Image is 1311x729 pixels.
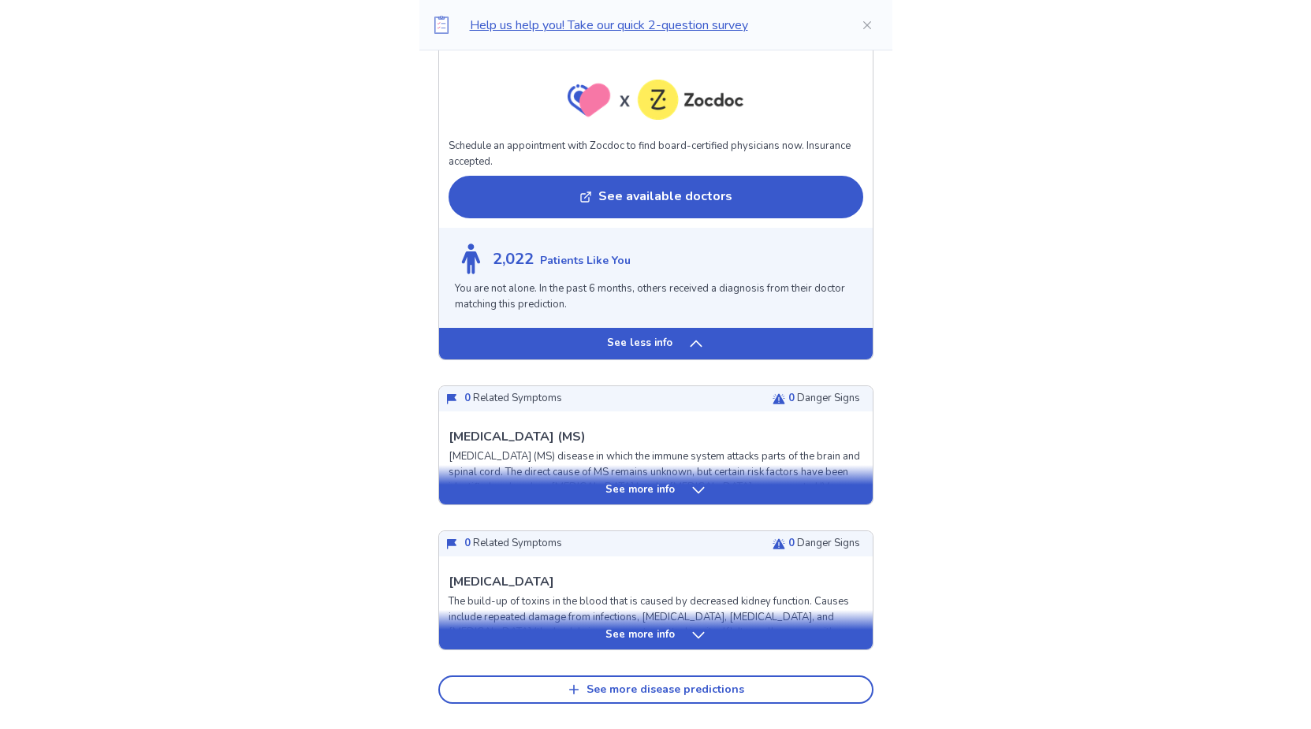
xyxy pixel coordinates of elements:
p: 2,022 [493,247,534,271]
p: See more info [605,627,675,643]
p: Related Symptoms [464,391,562,407]
p: Related Symptoms [464,536,562,552]
p: [MEDICAL_DATA] (MS) disease in which the immune system attacks parts of the brain and spinal cord... [449,449,863,572]
p: Patients Like You [540,252,631,269]
p: See more info [605,482,675,498]
span: 0 [464,536,471,550]
p: Danger Signs [788,391,860,407]
span: 0 [788,391,795,405]
img: zocdoc [568,80,744,120]
p: [MEDICAL_DATA] (MS) [449,427,586,446]
p: The build-up of toxins in the blood that is caused by decreased kidney function. Causes include r... [449,594,863,702]
p: You are not alone. In the past 6 months, others received a diagnosis from their doctor matching t... [455,281,857,312]
span: 0 [788,536,795,550]
p: Schedule an appointment with Zocdoc to find board-certified physicians now. Insurance accepted. [449,139,863,169]
p: Danger Signs [788,536,860,552]
button: See more disease predictions [438,675,873,704]
p: [MEDICAL_DATA] [449,572,554,591]
p: Help us help you! Take our quick 2-question survey [470,16,836,35]
p: See less info [607,336,672,351]
button: See available doctors [449,176,863,218]
a: See available doctors [449,169,863,218]
div: See more disease predictions [587,683,744,697]
span: 0 [464,391,471,405]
